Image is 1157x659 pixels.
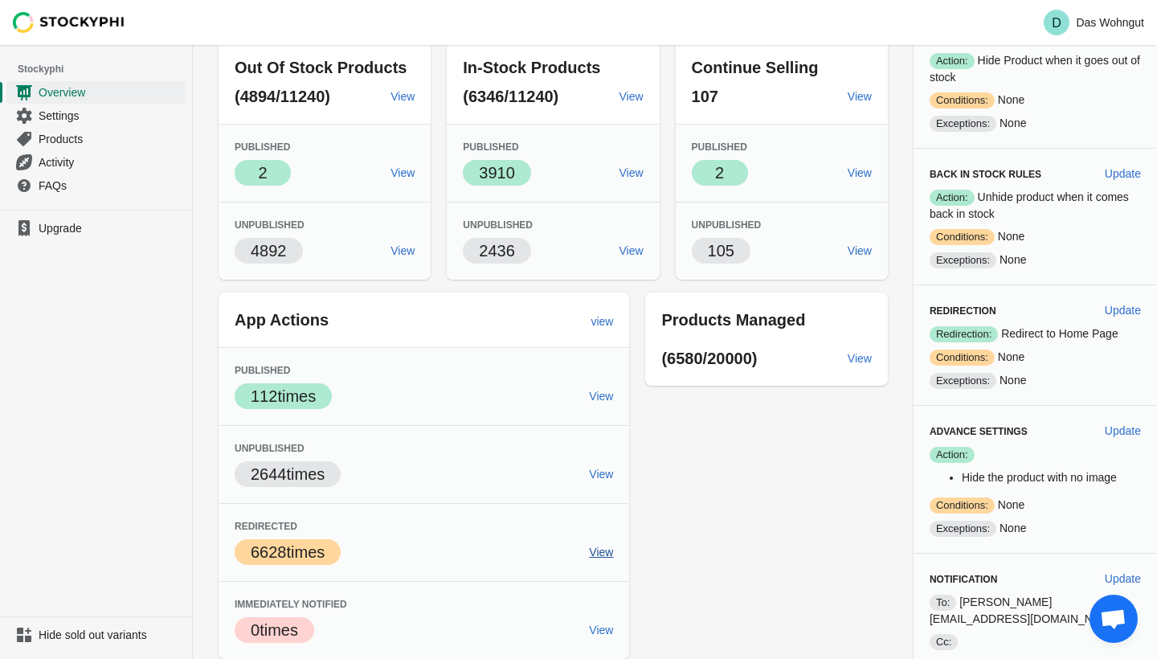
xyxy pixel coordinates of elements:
[479,239,515,262] p: 2436
[6,80,186,104] a: Overview
[930,325,1141,342] p: Redirect to Home Page
[39,220,182,236] span: Upgrade
[708,242,734,260] span: 105
[930,349,1141,366] p: None
[479,164,515,182] span: 3910
[583,538,619,567] a: View
[583,382,619,411] a: View
[235,311,329,329] span: App Actions
[930,305,1092,317] h3: Redirection
[1076,16,1144,29] p: Das Wohngut
[848,352,872,365] span: View
[930,92,1141,108] p: None
[930,115,1141,132] p: None
[848,90,872,103] span: View
[619,244,644,257] span: View
[930,350,995,366] span: Conditions:
[1090,595,1138,643] a: Open chat
[692,141,747,153] span: Published
[251,465,325,483] span: 2644 times
[930,497,1141,514] p: None
[930,229,995,245] span: Conditions:
[930,372,1141,389] p: None
[930,521,996,537] span: Exceptions:
[463,59,600,76] span: In-Stock Products
[930,190,975,206] span: Action:
[962,469,1141,485] li: Hide the product with no image
[384,158,421,187] a: View
[930,252,1141,268] p: None
[390,244,415,257] span: View
[589,468,613,481] span: View
[235,88,330,105] span: (4894/11240)
[6,104,186,127] a: Settings
[930,326,998,342] span: Redirection:
[235,365,290,376] span: Published
[6,624,186,646] a: Hide sold out variants
[583,616,619,645] a: View
[1105,424,1141,437] span: Update
[930,594,1141,627] p: [PERSON_NAME][EMAIL_ADDRESS][DOMAIN_NAME]
[715,164,724,182] span: 2
[235,141,290,153] span: Published
[619,90,644,103] span: View
[39,131,182,147] span: Products
[1044,10,1069,35] span: Avatar with initials D
[613,82,650,111] a: View
[930,53,975,69] span: Action:
[6,150,186,174] a: Activity
[1098,296,1147,325] button: Update
[463,141,518,153] span: Published
[692,219,762,231] span: Unpublished
[589,546,613,559] span: View
[930,447,975,463] span: Action:
[841,82,878,111] a: View
[13,12,125,33] img: Stockyphi
[930,520,1141,537] p: None
[930,189,1141,222] p: Unhide product when it comes back in stock
[6,174,186,197] a: FAQs
[39,108,182,124] span: Settings
[841,236,878,265] a: View
[613,236,650,265] a: View
[930,228,1141,245] p: None
[390,166,415,179] span: View
[258,164,267,182] span: 2
[1053,16,1062,30] text: D
[589,624,613,636] span: View
[251,242,287,260] span: 4892
[584,307,619,336] a: view
[39,627,182,643] span: Hide sold out variants
[930,92,995,108] span: Conditions:
[1105,304,1141,317] span: Update
[251,387,316,405] span: 112 times
[251,621,298,639] span: 0 times
[619,166,644,179] span: View
[1037,6,1151,39] button: Avatar with initials DDas Wohngut
[1098,564,1147,593] button: Update
[1098,416,1147,445] button: Update
[930,52,1141,85] p: Hide Product when it goes out of stock
[235,599,347,610] span: Immediately Notified
[841,344,878,373] a: View
[463,88,558,105] span: (6346/11240)
[848,166,872,179] span: View
[235,219,305,231] span: Unpublished
[39,178,182,194] span: FAQs
[1105,167,1141,180] span: Update
[235,443,305,454] span: Unpublished
[384,236,421,265] a: View
[613,158,650,187] a: View
[930,595,956,611] span: To:
[1105,572,1141,585] span: Update
[692,59,819,76] span: Continue Selling
[1098,159,1147,188] button: Update
[6,127,186,150] a: Products
[39,84,182,100] span: Overview
[930,573,1092,586] h3: Notification
[39,154,182,170] span: Activity
[235,521,297,532] span: Redirected
[390,90,415,103] span: View
[930,634,959,650] span: Cc:
[930,168,1092,181] h3: Back in Stock Rules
